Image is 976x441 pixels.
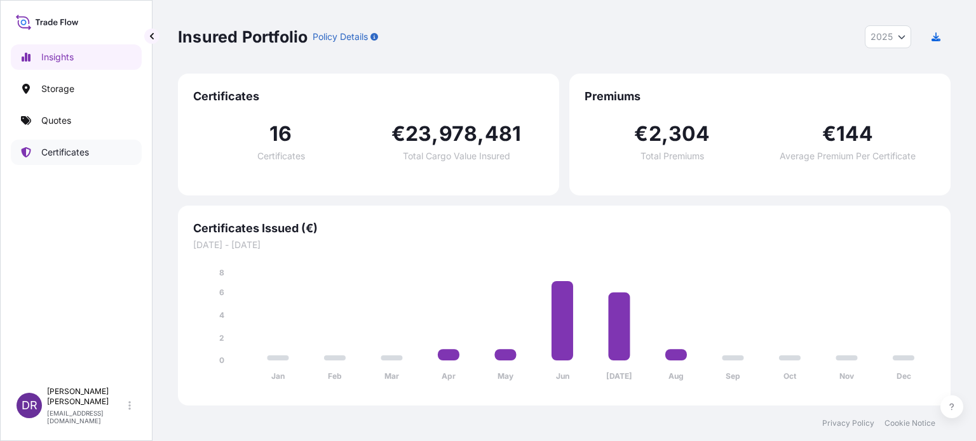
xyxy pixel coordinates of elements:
span: 23 [405,124,431,144]
tspan: Nov [839,371,855,381]
button: Year Selector [865,25,911,48]
span: Total Premiums [640,152,704,161]
tspan: Jun [556,371,569,381]
span: Certificates [193,89,544,104]
span: [DATE] - [DATE] [193,239,935,251]
span: DR [22,399,37,412]
tspan: 8 [219,268,224,277]
p: [PERSON_NAME] [PERSON_NAME] [47,386,126,407]
p: Policy Details [313,30,368,43]
span: , [431,124,438,144]
p: Quotes [41,114,71,127]
tspan: Dec [897,371,911,381]
tspan: 2 [219,333,224,343]
tspan: 4 [219,310,224,320]
a: Insights [11,44,142,70]
a: Certificates [11,140,142,165]
tspan: 0 [219,355,224,365]
span: 481 [485,124,522,144]
a: Cookie Notice [884,418,935,428]
span: 16 [269,124,292,144]
span: Premiums [585,89,935,104]
span: 304 [668,124,710,144]
p: Insights [41,51,74,63]
p: Storage [41,82,74,95]
span: 978 [439,124,478,144]
tspan: Sep [726,371,740,381]
tspan: Feb [328,371,342,381]
span: € [822,124,836,144]
span: € [634,124,648,144]
tspan: Oct [783,371,797,381]
span: Average Premium Per Certificate [780,152,916,161]
a: Storage [11,76,142,102]
p: [EMAIL_ADDRESS][DOMAIN_NAME] [47,409,126,425]
span: Total Cargo Value Insured [403,152,510,161]
a: Privacy Policy [822,418,874,428]
span: Certificates Issued (€) [193,221,935,236]
tspan: May [498,371,514,381]
tspan: [DATE] [606,371,632,381]
p: Insured Portfolio [178,27,308,47]
tspan: Jan [271,371,285,381]
span: 2 [649,124,661,144]
span: , [661,124,668,144]
span: 144 [836,124,874,144]
tspan: Mar [384,371,399,381]
span: , [477,124,484,144]
span: 2025 [871,30,893,43]
span: Certificates [257,152,305,161]
tspan: Apr [442,371,456,381]
tspan: 6 [219,287,224,297]
a: Quotes [11,108,142,133]
p: Certificates [41,146,89,159]
span: € [391,124,405,144]
tspan: Aug [668,371,684,381]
